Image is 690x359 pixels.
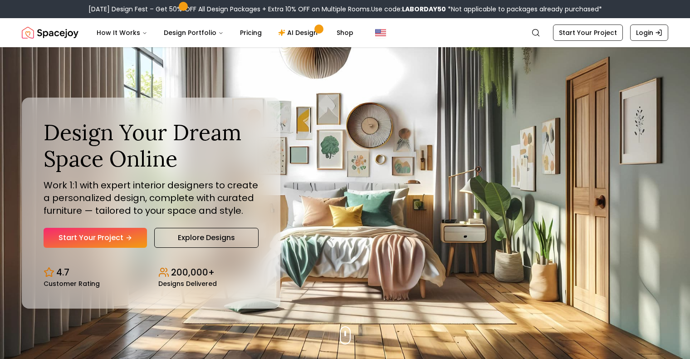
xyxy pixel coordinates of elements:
[171,266,215,279] p: 200,000+
[22,18,668,47] nav: Global
[154,228,259,248] a: Explore Designs
[44,259,259,287] div: Design stats
[553,25,623,41] a: Start Your Project
[402,5,446,14] b: LABORDAY50
[329,24,361,42] a: Shop
[89,24,361,42] nav: Main
[158,280,217,287] small: Designs Delivered
[446,5,602,14] span: *Not applicable to packages already purchased*
[44,228,147,248] a: Start Your Project
[44,119,259,172] h1: Design Your Dream Space Online
[89,24,155,42] button: How It Works
[22,24,78,42] a: Spacejoy
[271,24,328,42] a: AI Design
[630,25,668,41] a: Login
[22,24,78,42] img: Spacejoy Logo
[375,27,386,38] img: United States
[371,5,446,14] span: Use code:
[88,5,602,14] div: [DATE] Design Fest – Get 50% OFF All Design Packages + Extra 10% OFF on Multiple Rooms.
[44,179,259,217] p: Work 1:1 with expert interior designers to create a personalized design, complete with curated fu...
[44,280,100,287] small: Customer Rating
[233,24,269,42] a: Pricing
[157,24,231,42] button: Design Portfolio
[56,266,69,279] p: 4.7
